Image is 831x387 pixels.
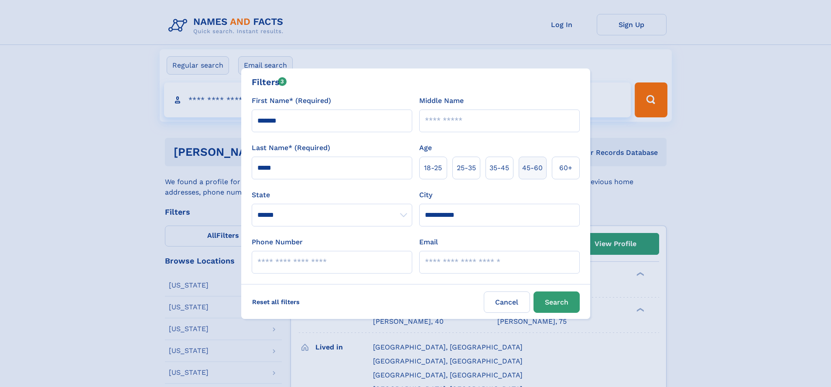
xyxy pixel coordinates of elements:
[533,291,580,313] button: Search
[424,163,442,173] span: 18‑25
[419,96,464,106] label: Middle Name
[252,237,303,247] label: Phone Number
[252,143,330,153] label: Last Name* (Required)
[419,190,432,200] label: City
[489,163,509,173] span: 35‑45
[252,75,287,89] div: Filters
[246,291,305,312] label: Reset all filters
[252,190,412,200] label: State
[457,163,476,173] span: 25‑35
[559,163,572,173] span: 60+
[484,291,530,313] label: Cancel
[252,96,331,106] label: First Name* (Required)
[419,237,438,247] label: Email
[522,163,543,173] span: 45‑60
[419,143,432,153] label: Age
